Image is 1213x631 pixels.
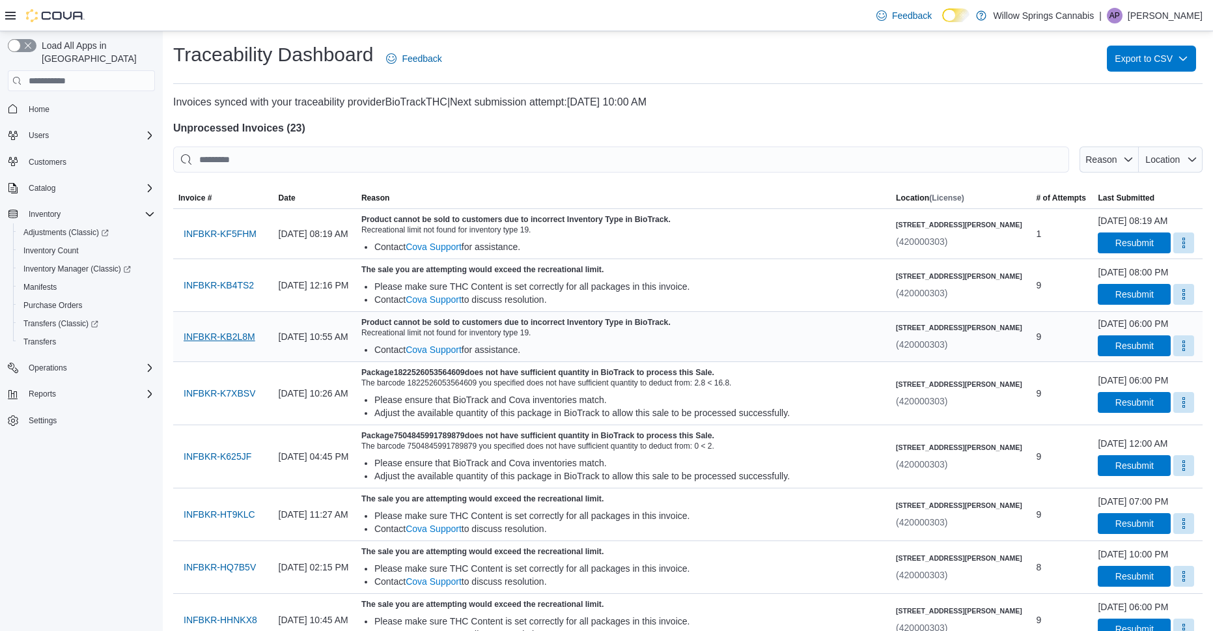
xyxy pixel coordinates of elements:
a: Transfers [18,334,61,350]
a: Cova Support [406,294,462,305]
div: [DATE] 08:19 AM [273,221,356,247]
span: Inventory [29,209,61,219]
button: More [1173,232,1194,253]
h5: Product cannot be sold to customers due to incorrect Inventory Type in BioTrack. [361,214,885,225]
button: Resubmit [1098,566,1171,587]
a: Adjustments (Classic) [13,223,160,242]
span: (420000303) [896,236,947,247]
span: Resubmit [1115,570,1154,583]
div: Contact to discuss resolution. [374,522,885,535]
div: [DATE] 11:27 AM [273,501,356,527]
span: Customers [29,157,66,167]
button: Operations [23,360,72,376]
span: Inventory Manager (Classic) [18,261,155,277]
span: (License) [929,193,964,203]
a: Inventory Count [18,243,84,259]
button: INFBKR-KB2L8M [178,324,260,350]
a: Inventory Manager (Classic) [18,261,136,277]
button: Manifests [13,278,160,296]
span: Inventory Manager (Classic) [23,264,131,274]
button: Operations [3,359,160,377]
button: Date [273,188,356,208]
a: Adjustments (Classic) [18,225,114,240]
p: | [1099,8,1102,23]
span: Users [23,128,155,143]
span: Inventory [23,206,155,222]
div: The barcode 1822526053564609 you specified does not have sufficient quantity to deduct from: 2.8 ... [361,378,885,388]
div: Recreational limit not found for inventory type 19. [361,328,885,338]
span: (420000303) [896,517,947,527]
div: [DATE] 12:16 PM [273,272,356,298]
h6: [STREET_ADDRESS][PERSON_NAME] [896,553,1022,563]
span: Reports [23,386,155,402]
span: Feedback [402,52,441,65]
span: (420000303) [896,459,947,470]
span: 9 [1037,386,1042,401]
div: Please make sure THC Content is set correctly for all packages in this invoice. [374,562,885,575]
button: More [1173,335,1194,356]
span: Purchase Orders [18,298,155,313]
div: [DATE] 10:55 AM [273,324,356,350]
h6: [STREET_ADDRESS][PERSON_NAME] [896,442,1022,453]
a: Cova Support [406,576,462,587]
button: INFBKR-HQ7B5V [178,554,261,580]
span: 8 [1037,559,1042,575]
h6: [STREET_ADDRESS][PERSON_NAME] [896,606,1022,616]
button: Invoice # [173,188,273,208]
span: INFBKR-HT9KLC [184,508,255,521]
button: Resubmit [1098,392,1171,413]
button: INFBKR-KB4TS2 [178,272,259,298]
span: INFBKR-K7XBSV [184,387,255,400]
h5: Package 1822526053564609 does not have sufficient quantity in BioTrack to process this Sale. [361,367,885,378]
input: Dark Mode [942,8,969,22]
img: Cova [26,9,85,22]
div: Please make sure THC Content is set correctly for all packages in this invoice. [374,509,885,522]
div: Contact to discuss resolution. [374,293,885,306]
span: Resubmit [1115,236,1154,249]
span: Transfers (Classic) [18,316,155,331]
span: INFBKR-KB4TS2 [184,279,254,292]
div: Please ensure that BioTrack and Cova inventories match. [374,456,885,470]
span: INFBKR-K625JF [184,450,251,463]
div: Adjust the available quantity of this package in BioTrack to allow this sale to be processed succ... [374,406,885,419]
a: Inventory Manager (Classic) [13,260,160,278]
a: Feedback [871,3,937,29]
span: Transfers (Classic) [23,318,98,329]
button: Location [1139,147,1203,173]
button: Inventory [3,205,160,223]
span: (420000303) [896,288,947,298]
button: Catalog [3,179,160,197]
h5: The sale you are attempting would exceed the recreational limit. [361,546,885,557]
button: Reports [3,385,160,403]
button: INFBKR-K7XBSV [178,380,260,406]
span: Last Submitted [1098,193,1154,203]
span: Home [23,100,155,117]
span: Inventory Count [23,245,79,256]
span: Users [29,130,49,141]
button: Users [3,126,160,145]
button: Purchase Orders [13,296,160,315]
a: Transfers (Classic) [18,316,104,331]
h5: Product cannot be sold to customers due to incorrect Inventory Type in BioTrack. [361,317,885,328]
h6: [STREET_ADDRESS][PERSON_NAME] [896,322,1022,333]
button: Inventory [23,206,66,222]
button: Resubmit [1098,513,1171,534]
span: Catalog [23,180,155,196]
span: Inventory Count [18,243,155,259]
h5: Location [896,193,964,203]
span: Reports [29,389,56,399]
span: Reason [361,193,389,203]
a: Feedback [381,46,447,72]
span: Location [1145,154,1180,165]
span: Adjustments (Classic) [23,227,109,238]
button: Home [3,99,160,118]
input: This is a search bar. After typing your query, hit enter to filter the results lower in the page. [173,147,1069,173]
div: Contact for assistance. [374,240,885,253]
div: [DATE] 10:26 AM [273,380,356,406]
span: Resubmit [1115,396,1154,409]
p: [PERSON_NAME] [1128,8,1203,23]
button: More [1173,284,1194,305]
h1: Traceability Dashboard [173,42,373,68]
button: More [1173,455,1194,476]
div: [DATE] 06:00 PM [1098,317,1168,330]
